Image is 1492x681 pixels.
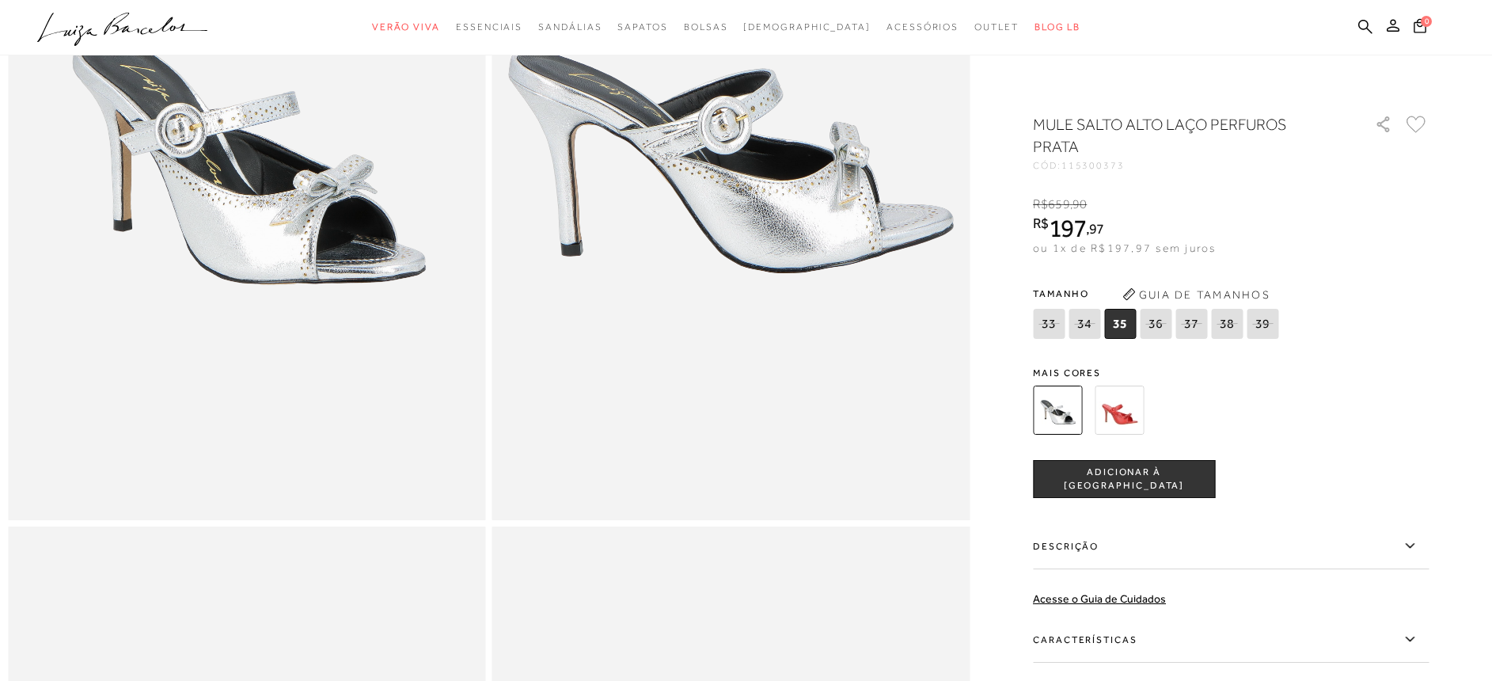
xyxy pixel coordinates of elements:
span: ou 1x de R$197,97 sem juros [1033,242,1216,254]
span: 37 [1175,309,1207,339]
img: MULE SALTO ALTO LAÇO PERFUROS VERMELHO [1095,386,1144,435]
label: Características [1033,617,1429,663]
a: noSubCategoriesText [743,13,871,42]
a: noSubCategoriesText [372,13,440,42]
i: , [1070,197,1088,211]
span: Bolsas [684,21,728,32]
span: 39 [1247,309,1278,339]
span: BLOG LB [1035,21,1080,32]
span: 90 [1072,197,1087,211]
span: ADICIONAR À [GEOGRAPHIC_DATA] [1034,466,1214,493]
i: R$ [1033,197,1048,211]
a: noSubCategoriesText [538,13,602,42]
span: 659 [1048,197,1069,211]
span: Mais cores [1033,368,1429,378]
a: noSubCategoriesText [617,13,667,42]
span: 115300373 [1061,160,1125,171]
span: Verão Viva [372,21,440,32]
span: [DEMOGRAPHIC_DATA] [743,21,871,32]
span: 35 [1104,309,1136,339]
button: 0 [1409,17,1431,39]
div: CÓD: [1033,161,1350,170]
span: 0 [1421,16,1432,27]
i: , [1086,222,1104,236]
span: Essenciais [456,21,522,32]
span: 38 [1211,309,1243,339]
span: 36 [1140,309,1171,339]
h1: MULE SALTO ALTO LAÇO PERFUROS PRATA [1033,113,1330,158]
span: Outlet [974,21,1019,32]
a: noSubCategoriesText [684,13,728,42]
span: Acessórios [886,21,959,32]
button: Guia de Tamanhos [1117,282,1275,307]
span: Sandálias [538,21,602,32]
span: 34 [1069,309,1100,339]
img: MULE SALTO ALTO LAÇO PERFUROS PRATA [1033,386,1082,435]
span: Tamanho [1033,282,1282,306]
i: R$ [1033,216,1049,230]
span: 33 [1033,309,1065,339]
button: ADICIONAR À [GEOGRAPHIC_DATA] [1033,460,1215,498]
span: 97 [1089,220,1104,237]
a: noSubCategoriesText [886,13,959,42]
label: Descrição [1033,523,1429,569]
span: Sapatos [617,21,667,32]
a: noSubCategoriesText [974,13,1019,42]
a: BLOG LB [1035,13,1080,42]
a: noSubCategoriesText [456,13,522,42]
a: Acesse o Guia de Cuidados [1033,592,1166,605]
span: 197 [1049,214,1086,242]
